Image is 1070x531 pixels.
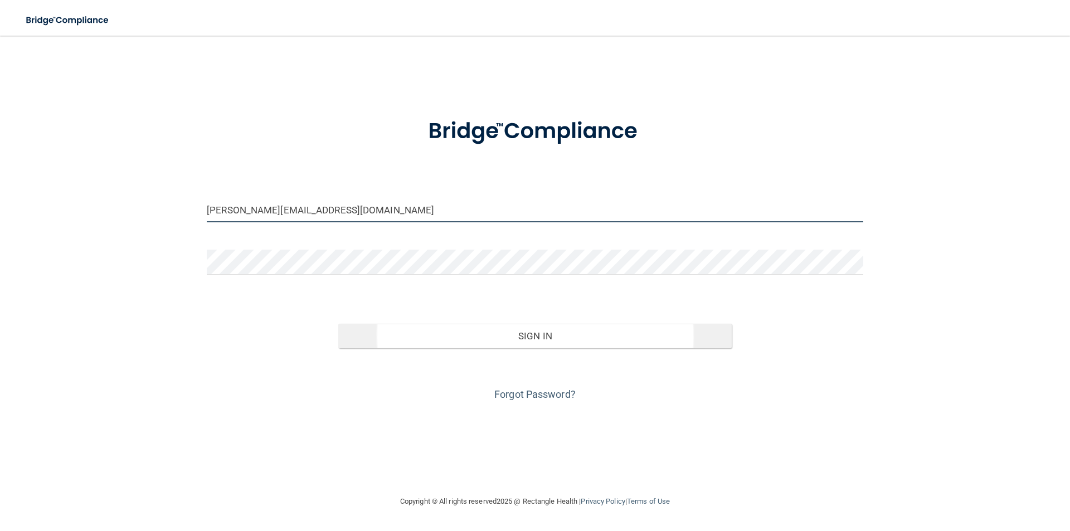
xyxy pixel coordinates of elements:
[338,324,732,348] button: Sign In
[17,9,119,32] img: bridge_compliance_login_screen.278c3ca4.svg
[494,388,576,400] a: Forgot Password?
[207,197,863,222] input: Email
[627,497,670,505] a: Terms of Use
[332,484,738,519] div: Copyright © All rights reserved 2025 @ Rectangle Health | |
[581,497,625,505] a: Privacy Policy
[405,103,665,160] img: bridge_compliance_login_screen.278c3ca4.svg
